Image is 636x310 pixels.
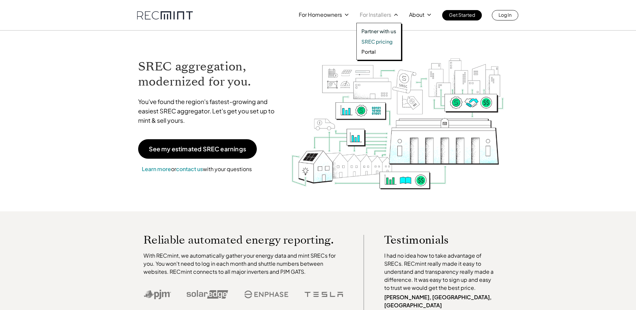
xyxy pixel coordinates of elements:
[360,10,391,19] p: For Installers
[142,165,171,172] a: Learn more
[138,59,281,89] h1: SREC aggregation, modernized for you.
[499,10,512,19] p: Log In
[492,10,518,20] a: Log In
[442,10,482,20] a: Get Started
[361,38,393,45] p: SREC pricing
[361,48,376,55] p: Portal
[361,38,396,45] a: SREC pricing
[299,10,342,19] p: For Homeowners
[384,235,484,245] p: Testimonials
[361,48,396,55] a: Portal
[409,10,424,19] p: About
[138,97,281,125] p: You've found the region's fastest-growing and easiest SREC aggregator. Let's get you set up to mi...
[143,235,343,245] p: Reliable automated energy reporting.
[361,28,396,35] a: Partner with us
[149,146,246,152] p: See my estimated SREC earnings
[138,139,257,159] a: See my estimated SREC earnings
[291,41,505,191] img: RECmint value cycle
[384,252,497,292] p: I had no idea how to take advantage of SRECs. RECmint really made it easy to understand and trans...
[176,165,203,172] a: contact us
[143,252,343,276] p: With RECmint, we automatically gather your energy data and mint SRECs for you. You won't need to ...
[384,293,497,309] p: [PERSON_NAME], [GEOGRAPHIC_DATA], [GEOGRAPHIC_DATA]
[449,10,475,19] p: Get Started
[138,165,255,173] p: or with your questions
